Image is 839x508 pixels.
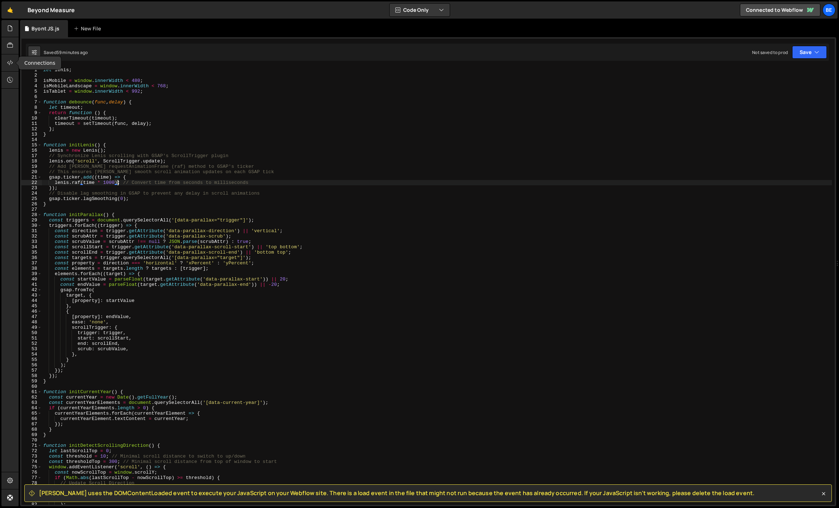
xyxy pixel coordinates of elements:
[21,336,42,341] div: 51
[21,191,42,196] div: 24
[740,4,820,16] a: Connected to Webflow
[21,266,42,271] div: 38
[19,57,61,70] div: Connections
[21,228,42,234] div: 31
[21,448,42,454] div: 72
[390,4,450,16] button: Code Only
[21,287,42,293] div: 42
[21,389,42,395] div: 61
[21,438,42,443] div: 70
[21,411,42,416] div: 65
[21,400,42,405] div: 63
[1,1,19,19] a: 🤙
[21,121,42,126] div: 11
[21,293,42,298] div: 43
[21,416,42,421] div: 66
[21,180,42,185] div: 22
[21,314,42,319] div: 47
[21,126,42,132] div: 12
[21,464,42,470] div: 75
[21,341,42,346] div: 52
[21,298,42,303] div: 44
[21,282,42,287] div: 41
[21,175,42,180] div: 21
[21,480,42,486] div: 78
[21,330,42,336] div: 50
[21,475,42,480] div: 77
[44,49,88,55] div: Saved
[21,454,42,459] div: 73
[21,432,42,438] div: 69
[21,207,42,212] div: 27
[21,250,42,255] div: 35
[21,116,42,121] div: 10
[21,357,42,362] div: 55
[21,110,42,116] div: 9
[21,201,42,207] div: 26
[823,4,835,16] a: Be
[21,352,42,357] div: 54
[21,395,42,400] div: 62
[21,73,42,78] div: 2
[31,25,59,32] div: Byont JS.js
[21,94,42,99] div: 6
[21,470,42,475] div: 76
[21,137,42,142] div: 14
[21,142,42,148] div: 15
[21,373,42,378] div: 58
[21,169,42,175] div: 20
[21,148,42,153] div: 16
[21,459,42,464] div: 74
[21,255,42,260] div: 36
[21,99,42,105] div: 7
[57,49,88,55] div: 59 minutes ago
[792,46,827,59] button: Save
[21,271,42,277] div: 39
[21,212,42,218] div: 28
[21,491,42,497] div: 80
[21,223,42,228] div: 30
[21,497,42,502] div: 81
[752,49,788,55] div: Not saved to prod
[21,218,42,223] div: 29
[21,234,42,239] div: 32
[21,319,42,325] div: 48
[21,405,42,411] div: 64
[21,67,42,73] div: 1
[21,153,42,158] div: 17
[21,346,42,352] div: 53
[28,6,75,14] div: Beyond Measure
[21,185,42,191] div: 23
[21,443,42,448] div: 71
[21,502,42,507] div: 82
[21,244,42,250] div: 34
[21,309,42,314] div: 46
[21,378,42,384] div: 59
[21,196,42,201] div: 25
[21,421,42,427] div: 67
[21,260,42,266] div: 37
[21,158,42,164] div: 18
[74,25,104,32] div: New File
[21,132,42,137] div: 13
[21,303,42,309] div: 45
[21,362,42,368] div: 56
[21,427,42,432] div: 68
[21,164,42,169] div: 19
[21,486,42,491] div: 79
[21,384,42,389] div: 60
[21,325,42,330] div: 49
[21,239,42,244] div: 33
[21,368,42,373] div: 57
[21,105,42,110] div: 8
[39,489,755,497] span: [PERSON_NAME] uses the DOMContentLoaded event to execute your JavaScript on your Webflow site. Th...
[21,89,42,94] div: 5
[21,277,42,282] div: 40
